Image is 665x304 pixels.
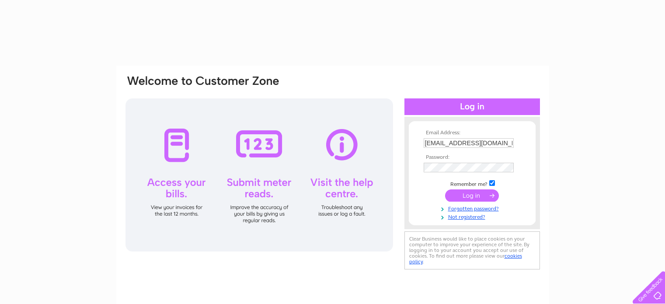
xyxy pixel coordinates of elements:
th: Email Address: [421,130,523,136]
div: Clear Business would like to place cookies on your computer to improve your experience of the sit... [404,231,540,269]
a: Forgotten password? [424,204,523,212]
a: cookies policy [409,253,522,265]
a: Not registered? [424,212,523,220]
input: Submit [445,189,499,202]
th: Password: [421,154,523,161]
td: Remember me? [421,179,523,188]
